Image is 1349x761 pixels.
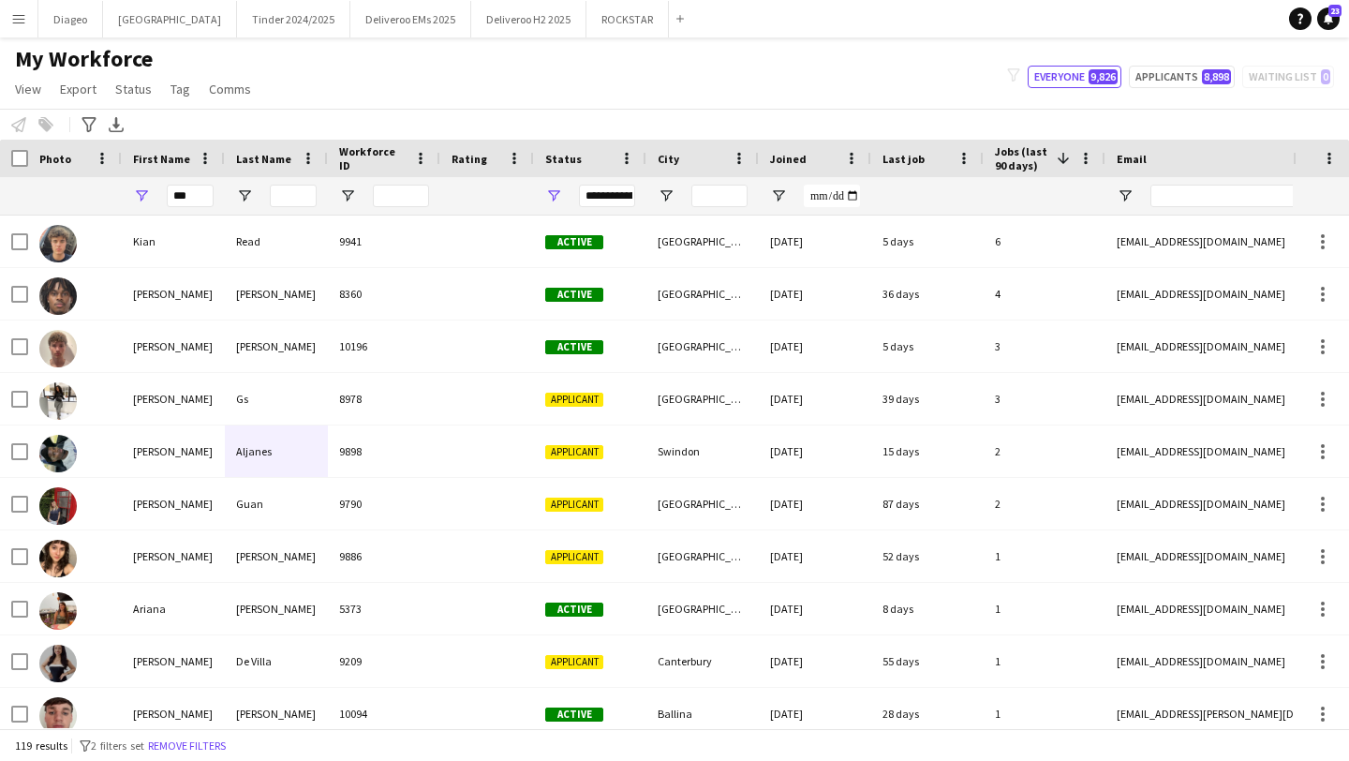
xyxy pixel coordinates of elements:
[691,185,748,207] input: City Filter Input
[882,152,925,166] span: Last job
[871,635,984,687] div: 55 days
[105,113,127,136] app-action-btn: Export XLSX
[133,152,190,166] span: First Name
[225,425,328,477] div: Aljanes
[122,583,225,634] div: Ariana
[1089,69,1118,84] span: 9,826
[122,478,225,530] div: [PERSON_NAME]
[350,1,471,37] button: Deliveroo EMs 2025
[545,708,603,722] span: Active
[225,268,328,320] div: [PERSON_NAME]
[328,268,440,320] div: 8360
[984,216,1105,267] div: 6
[1117,152,1147,166] span: Email
[545,498,603,512] span: Applicant
[545,550,603,564] span: Applicant
[646,268,759,320] div: [GEOGRAPHIC_DATA]
[545,187,562,204] button: Open Filter Menu
[984,583,1105,634] div: 1
[122,688,225,739] div: [PERSON_NAME]
[984,373,1105,425] div: 3
[225,583,328,634] div: [PERSON_NAME]
[804,185,860,207] input: Joined Filter Input
[658,187,674,204] button: Open Filter Menu
[759,268,871,320] div: [DATE]
[78,113,100,136] app-action-btn: Advanced filters
[984,530,1105,582] div: 1
[39,382,77,420] img: Marian Gs
[871,321,984,372] div: 5 days
[39,592,77,630] img: Ariana Miranda Ribeiro
[225,478,328,530] div: Guan
[646,425,759,477] div: Swindon
[984,635,1105,687] div: 1
[225,321,328,372] div: [PERSON_NAME]
[545,655,603,669] span: Applicant
[984,478,1105,530] div: 2
[39,645,77,682] img: Bianca De Villa
[759,635,871,687] div: [DATE]
[133,187,150,204] button: Open Filter Menu
[39,540,77,577] img: Adriana Figueroa
[545,393,603,407] span: Applicant
[122,216,225,267] div: Kian
[225,530,328,582] div: [PERSON_NAME]
[759,583,871,634] div: [DATE]
[60,81,96,97] span: Export
[15,45,153,73] span: My Workforce
[39,487,77,525] img: Julianna Guan
[646,478,759,530] div: [GEOGRAPHIC_DATA]
[471,1,586,37] button: Deliveroo H2 2025
[115,81,152,97] span: Status
[201,77,259,101] a: Comms
[871,688,984,739] div: 28 days
[39,152,71,166] span: Photo
[163,77,198,101] a: Tag
[586,1,669,37] button: ROCKSTAR
[236,152,291,166] span: Last Name
[225,635,328,687] div: De Villa
[328,583,440,634] div: 5373
[759,688,871,739] div: [DATE]
[984,268,1105,320] div: 4
[122,373,225,425] div: [PERSON_NAME]
[545,340,603,354] span: Active
[237,1,350,37] button: Tinder 2024/2025
[39,330,77,367] img: Julian Roberts
[646,216,759,267] div: [GEOGRAPHIC_DATA]
[39,435,77,472] img: Ian Aljanes
[225,373,328,425] div: Gs
[770,152,807,166] span: Joined
[339,187,356,204] button: Open Filter Menu
[122,268,225,320] div: [PERSON_NAME]
[759,478,871,530] div: [DATE]
[328,635,440,687] div: 9209
[770,187,787,204] button: Open Filter Menu
[39,697,77,735] img: Ian Larkin
[1117,187,1134,204] button: Open Filter Menu
[545,603,603,617] span: Active
[103,1,237,37] button: [GEOGRAPHIC_DATA]
[108,77,159,101] a: Status
[170,81,190,97] span: Tag
[759,425,871,477] div: [DATE]
[122,321,225,372] div: [PERSON_NAME]
[452,152,487,166] span: Rating
[545,445,603,459] span: Applicant
[545,288,603,302] span: Active
[144,736,230,756] button: Remove filters
[328,688,440,739] div: 10094
[39,225,77,262] img: Kian Read
[545,152,582,166] span: Status
[225,688,328,739] div: [PERSON_NAME]
[646,688,759,739] div: Ballina
[236,187,253,204] button: Open Filter Menu
[984,688,1105,739] div: 1
[270,185,317,207] input: Last Name Filter Input
[122,530,225,582] div: [PERSON_NAME]
[1129,66,1235,88] button: Applicants8,898
[646,321,759,372] div: [GEOGRAPHIC_DATA]
[328,321,440,372] div: 10196
[328,530,440,582] div: 9886
[122,425,225,477] div: [PERSON_NAME]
